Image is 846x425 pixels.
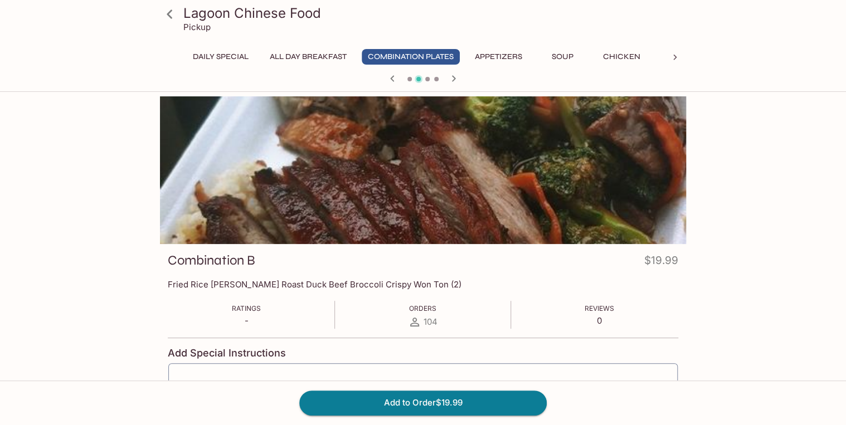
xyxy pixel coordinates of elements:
[409,304,436,312] span: Orders
[585,315,614,326] p: 0
[469,49,528,65] button: Appetizers
[168,347,678,359] h4: Add Special Instructions
[362,49,460,65] button: Combination Plates
[644,252,678,273] h4: $19.99
[183,4,682,22] h3: Lagoon Chinese Food
[299,390,547,415] button: Add to Order$19.99
[585,304,614,312] span: Reviews
[655,49,706,65] button: Beef
[187,49,255,65] button: Daily Special
[232,304,261,312] span: Ratings
[424,316,437,327] span: 104
[264,49,353,65] button: All Day Breakfast
[168,252,255,269] h3: Combination B
[160,96,686,244] div: Combination B
[232,315,261,326] p: -
[596,49,646,65] button: Chicken
[537,49,587,65] button: Soup
[183,22,211,32] p: Pickup
[168,279,678,290] p: Fried Rice [PERSON_NAME] Roast Duck Beef Broccoli Crispy Won Ton (2)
